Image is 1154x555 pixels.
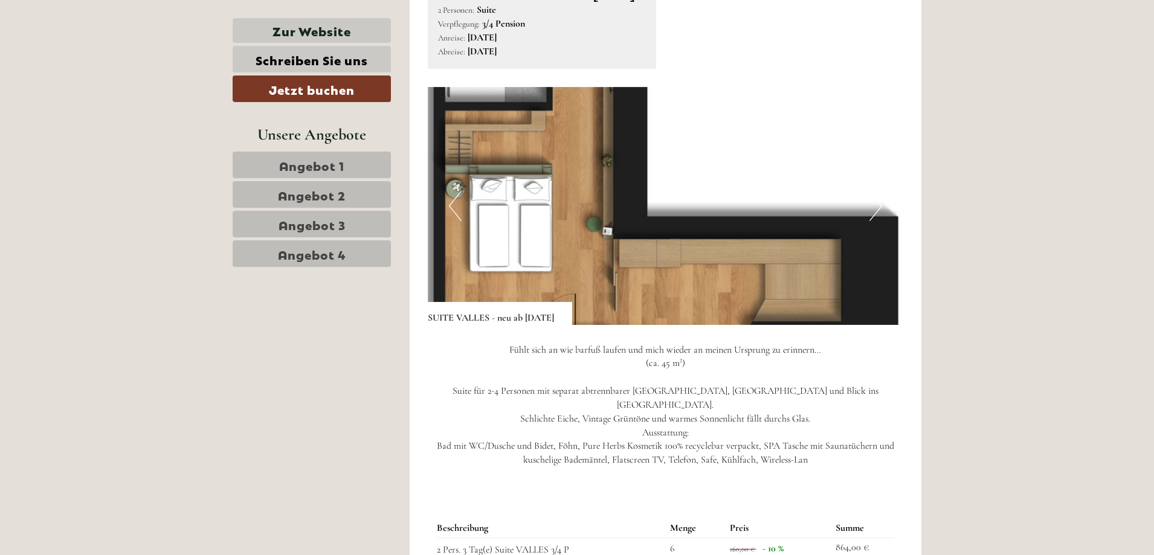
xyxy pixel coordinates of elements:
button: Senden [392,313,476,339]
b: [DATE] [468,31,497,43]
div: SUITE VALLES - neu ab [DATE] [428,302,572,325]
b: 3/4 Pension [482,18,525,30]
th: Menge [665,519,724,537]
th: Preis [725,519,831,537]
small: 2 Personen: [438,5,474,15]
span: Angebot 3 [279,216,346,233]
img: image [428,87,904,325]
b: [DATE] [468,45,497,57]
button: Next [869,191,882,221]
span: Angebot 2 [278,186,346,203]
a: Jetzt buchen [233,75,391,102]
a: Zur Website [233,18,391,43]
span: Angebot 4 [278,245,346,262]
th: Beschreibung [437,519,666,537]
small: Anreise: [438,33,465,43]
th: Summe [831,519,894,537]
button: Previous [449,191,462,221]
div: [GEOGRAPHIC_DATA] [18,35,172,45]
div: Mittwoch [205,9,271,30]
small: Abreise: [438,47,465,57]
p: Fühlt sich an wie barfuß laufen und mich wieder an meinen Ursprung zu erinnern… (ca. 45 m²) Suite... [428,343,904,467]
small: 20:46 [18,59,172,67]
span: - 10 % [762,542,784,554]
div: Unsere Angebote [233,123,391,146]
a: Schreiben Sie uns [233,46,391,72]
span: 160,00 € [730,545,755,553]
small: Verpflegung: [438,19,480,29]
span: Angebot 1 [279,156,344,173]
b: Suite [477,4,496,16]
div: Guten Tag, wie können wir Ihnen helfen? [9,33,178,69]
